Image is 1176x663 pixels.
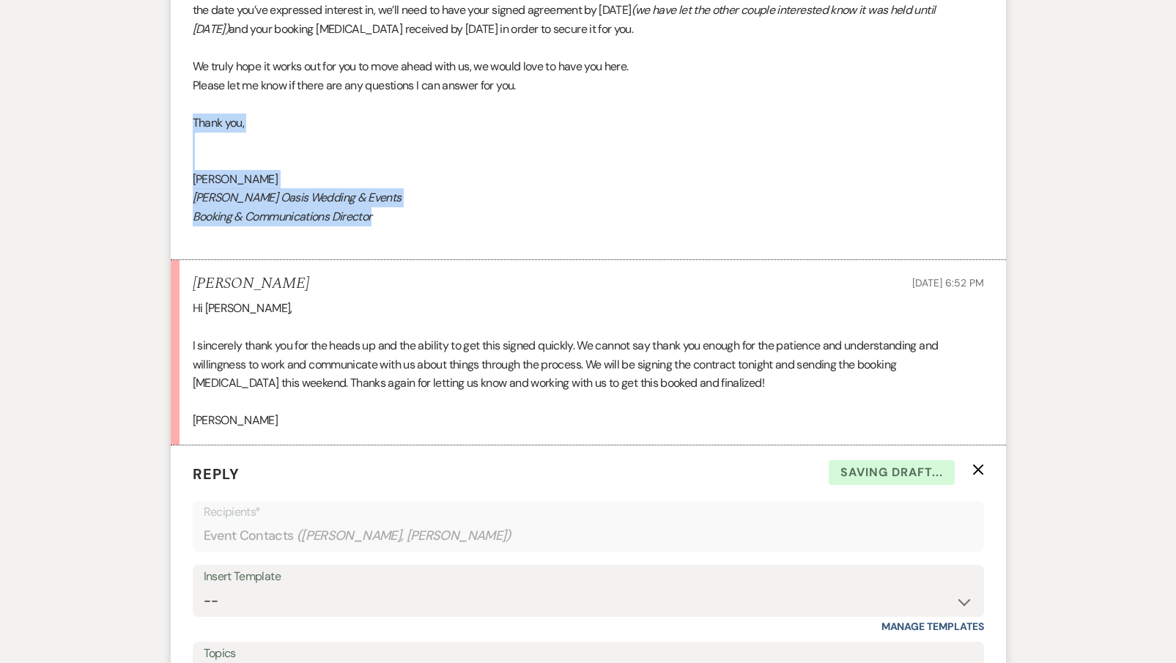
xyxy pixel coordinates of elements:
p: Recipients* [204,503,973,522]
div: Event Contacts [204,522,973,550]
a: Manage Templates [881,620,984,633]
span: and your booking [MEDICAL_DATA] received by [DATE] in order to secure it for you. [229,21,633,37]
div: Insert Template [204,566,973,588]
span: Saving draft... [829,460,955,485]
span: Reply [193,464,240,484]
em: [PERSON_NAME] Oasis Wedding & Events [193,190,402,205]
span: ( [PERSON_NAME], [PERSON_NAME] ) [297,526,512,546]
em: (we have let the other couple interested know it was held until [DATE]) [193,2,936,37]
p: I sincerely thank you for the heads up and the ability to get this signed quickly. We cannot say ... [193,336,984,393]
p: We truly hope it works out for you to move ahead with us, we would love to have you here. [193,57,984,76]
h5: [PERSON_NAME] [193,275,309,293]
p: Please let me know if there are any questions I can answer for you. [193,76,984,95]
p: Hi [PERSON_NAME], [193,299,984,318]
p: [PERSON_NAME] [193,170,984,189]
em: Booking & Communications Director [193,209,372,224]
p: [PERSON_NAME] [193,411,984,430]
p: Thank you, [193,114,984,133]
span: [DATE] 6:52 PM [912,276,983,289]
